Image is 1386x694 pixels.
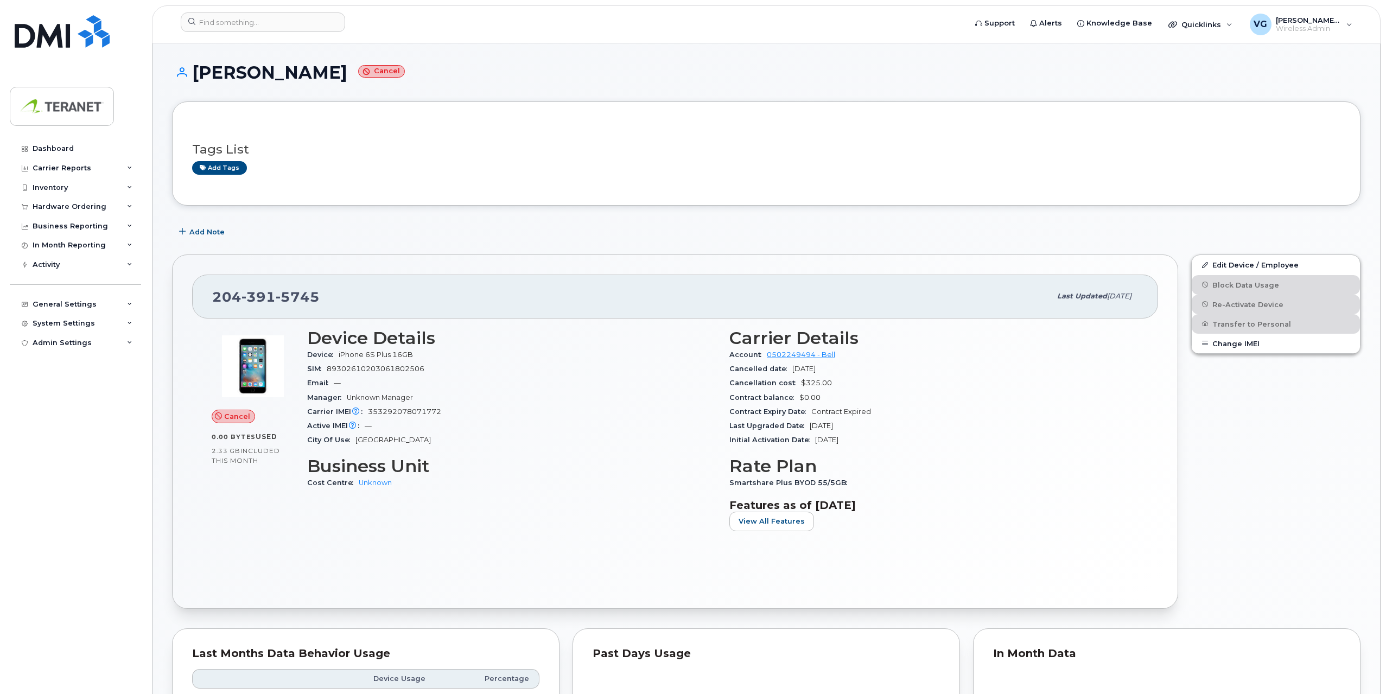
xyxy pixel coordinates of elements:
[1192,314,1360,334] button: Transfer to Personal
[320,669,435,689] th: Device Usage
[307,365,327,373] span: SIM
[307,479,359,487] span: Cost Centre
[729,512,814,531] button: View All Features
[799,393,821,402] span: $0.00
[339,351,413,359] span: iPhone 6S Plus 16GB
[1192,255,1360,275] a: Edit Device / Employee
[729,351,767,359] span: Account
[224,411,250,422] span: Cancel
[241,289,276,305] span: 391
[729,479,853,487] span: Smartshare Plus BYOD 55/5GB
[1192,295,1360,314] button: Re-Activate Device
[1212,300,1283,308] span: Re-Activate Device
[359,479,392,487] a: Unknown
[729,365,792,373] span: Cancelled date
[307,408,368,416] span: Carrier IMEI
[729,328,1139,348] h3: Carrier Details
[811,408,871,416] span: Contract Expired
[729,393,799,402] span: Contract balance
[365,422,372,430] span: —
[1057,292,1107,300] span: Last updated
[729,422,810,430] span: Last Upgraded Date
[192,648,539,659] div: Last Months Data Behavior Usage
[212,289,320,305] span: 204
[767,351,835,359] a: 0502249494 - Bell
[358,65,405,78] small: Cancel
[368,408,441,416] span: 353292078071772
[189,227,225,237] span: Add Note
[815,436,838,444] span: [DATE]
[192,161,247,175] a: Add tags
[729,456,1139,476] h3: Rate Plan
[256,432,277,441] span: used
[729,436,815,444] span: Initial Activation Date
[993,648,1340,659] div: In Month Data
[172,63,1360,82] h1: [PERSON_NAME]
[212,447,240,455] span: 2.33 GB
[307,456,716,476] h3: Business Unit
[212,433,256,441] span: 0.00 Bytes
[801,379,832,387] span: $325.00
[307,393,347,402] span: Manager
[593,648,940,659] div: Past Days Usage
[729,408,811,416] span: Contract Expiry Date
[212,447,280,464] span: included this month
[355,436,431,444] span: [GEOGRAPHIC_DATA]
[334,379,341,387] span: —
[1192,334,1360,353] button: Change IMEI
[192,143,1340,156] h3: Tags List
[729,379,801,387] span: Cancellation cost
[729,499,1139,512] h3: Features as of [DATE]
[307,351,339,359] span: Device
[307,379,334,387] span: Email
[307,328,716,348] h3: Device Details
[307,422,365,430] span: Active IMEI
[1192,275,1360,295] button: Block Data Usage
[810,422,833,430] span: [DATE]
[327,365,424,373] span: 89302610203061802506
[347,393,413,402] span: Unknown Manager
[739,516,805,526] span: View All Features
[307,436,355,444] span: City Of Use
[792,365,816,373] span: [DATE]
[1107,292,1131,300] span: [DATE]
[276,289,320,305] span: 5745
[435,669,539,689] th: Percentage
[172,222,234,241] button: Add Note
[220,334,285,399] img: image20231002-3703462-1u9ozz0.jpeg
